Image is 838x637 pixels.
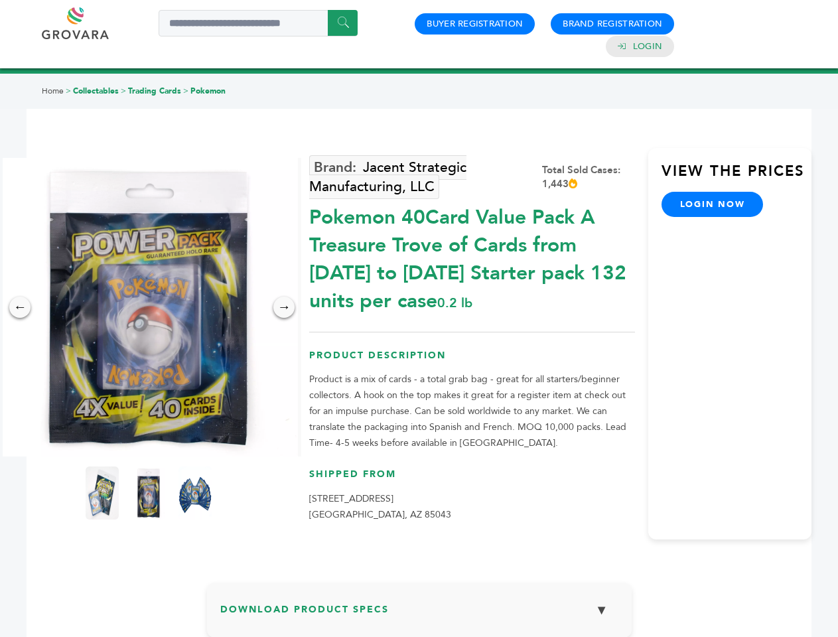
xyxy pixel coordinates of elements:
a: Buyer Registration [427,18,523,30]
p: [STREET_ADDRESS] [GEOGRAPHIC_DATA], AZ 85043 [309,491,635,523]
img: Pokemon 40-Card Value Pack – A Treasure Trove of Cards from 1996 to 2024 - Starter pack! 132 unit... [132,466,165,520]
h3: Product Description [309,349,635,372]
span: 0.2 lb [437,294,472,312]
img: Pokemon 40-Card Value Pack – A Treasure Trove of Cards from 1996 to 2024 - Starter pack! 132 unit... [86,466,119,520]
div: → [273,297,295,318]
span: > [121,86,126,96]
a: Trading Cards [128,86,181,96]
a: Home [42,86,64,96]
a: Pokemon [190,86,226,96]
span: > [183,86,188,96]
div: Total Sold Cases: 1,443 [542,163,635,191]
a: Collectables [73,86,119,96]
div: Pokemon 40Card Value Pack A Treasure Trove of Cards from [DATE] to [DATE] Starter pack 132 units ... [309,197,635,315]
a: login now [662,192,764,217]
h3: Shipped From [309,468,635,491]
a: Login [633,40,662,52]
img: Pokemon 40-Card Value Pack – A Treasure Trove of Cards from 1996 to 2024 - Starter pack! 132 unit... [178,466,212,520]
button: ▼ [585,596,618,624]
a: Brand Registration [563,18,662,30]
p: Product is a mix of cards - a total grab bag - great for all starters/beginner collectors. A hook... [309,372,635,451]
div: ← [9,297,31,318]
span: > [66,86,71,96]
input: Search a product or brand... [159,10,358,36]
a: Jacent Strategic Manufacturing, LLC [309,155,466,199]
h3: View the Prices [662,161,811,192]
h3: Download Product Specs [220,596,618,634]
